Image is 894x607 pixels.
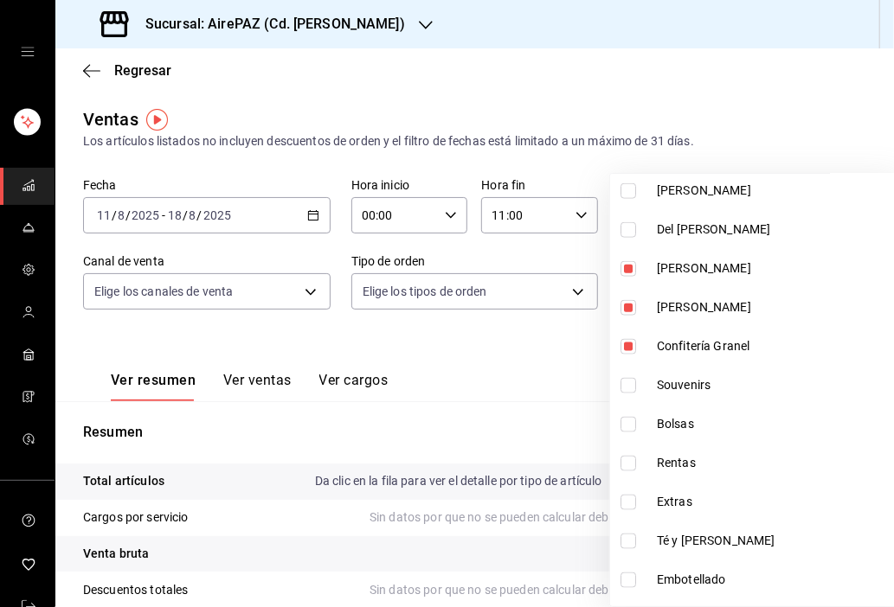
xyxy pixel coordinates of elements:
img: Tooltip marker [146,109,168,131]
